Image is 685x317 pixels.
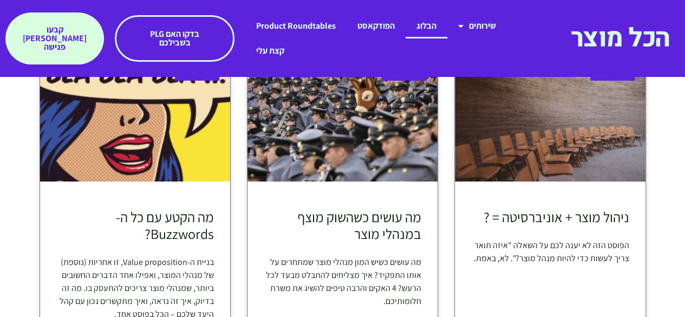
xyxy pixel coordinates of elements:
a: שירותים [447,14,507,38]
p: הפוסט הזה לא יענה לכם על השאלה "איזה תואר צריך לעשות כדי להיות מנהל מוצר?". לא, באמת. [471,239,629,265]
a: בדקו האם PLG בשבילכם [115,15,234,62]
span: בדקו האם PLG בשבילכם [134,30,215,47]
a: ניהול מוצר + אוניברסיטה = ?​ [484,208,629,226]
a: מה עושים כשהשוק מוצף במנהלי מוצר [297,208,421,243]
a: Product Roundtables [245,14,347,38]
a: מה הקטע עם כל ה-Buzzwords? [116,208,214,243]
nav: תפריט [245,14,556,63]
a: הפודקאסט [347,14,406,38]
a: קצת עלי [245,38,295,63]
a: קבעו [PERSON_NAME] פגישה [5,12,104,64]
p: מה עושים כשיש המון מנהלי מוצר שמתחרים על אותו התפקיד? איך מצליחים להתבלט מבעד לכל הרעש? 4 האקים ו... [264,256,421,308]
a: הבלוג [406,14,447,38]
span: קבעו [PERSON_NAME] פגישה [23,25,87,51]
